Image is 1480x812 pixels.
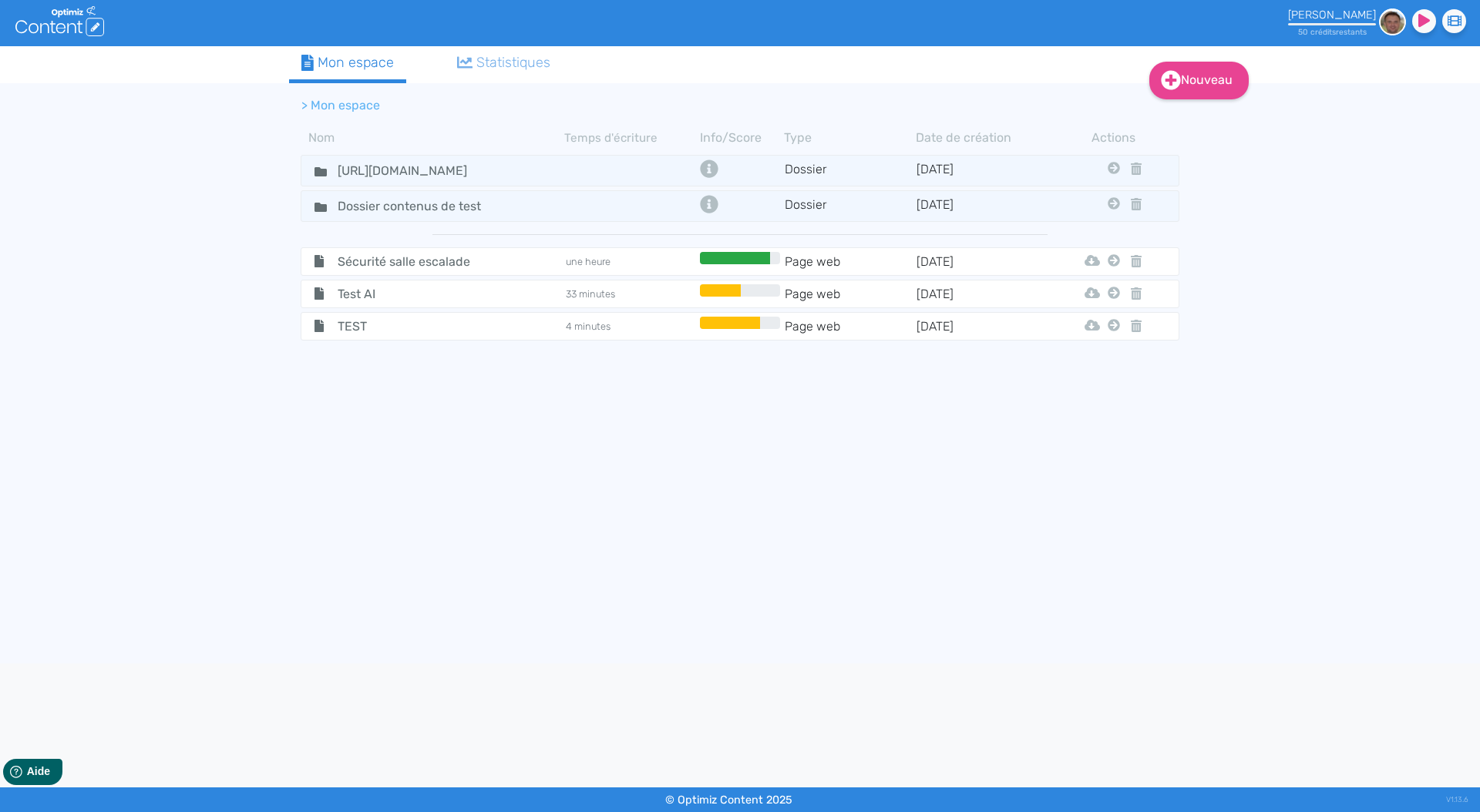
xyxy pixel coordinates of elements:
[326,195,499,217] input: Nom de dossier
[289,87,1060,124] nav: breadcrumb
[564,129,696,147] th: Temps d'écriture
[916,252,1048,271] td: [DATE]
[445,46,563,79] a: Statistiques
[916,159,1048,182] td: [DATE]
[326,284,499,304] span: Test AI
[326,317,499,336] span: TEST
[1332,27,1336,37] span: s
[1363,27,1367,37] span: s
[564,284,696,304] td: 33 minutes
[1104,129,1124,147] th: Actions
[665,794,792,807] small: © Optimiz Content 2025
[1446,787,1468,812] div: V1.13.6
[1379,8,1406,35] img: 49ca57c83f605d06a354ddcffb6883cc
[326,252,499,271] span: Sécurité salle escalade
[784,195,916,217] td: Dossier
[916,129,1048,147] th: Date de création
[289,46,406,83] a: Mon espace
[301,52,394,73] div: Mon espace
[784,159,916,182] td: Dossier
[1298,27,1367,37] small: 50 crédit restant
[457,52,551,73] div: Statistiques
[784,317,916,336] td: Page web
[916,317,1048,336] td: [DATE]
[564,252,696,271] td: une heure
[784,252,916,271] td: Page web
[1288,8,1376,22] div: [PERSON_NAME]
[916,195,1048,217] td: [DATE]
[784,284,916,304] td: Page web
[564,317,696,336] td: 4 minutes
[696,129,784,147] th: Info/Score
[301,129,564,147] th: Nom
[784,129,916,147] th: Type
[916,284,1048,304] td: [DATE]
[326,159,480,182] input: Nom de dossier
[301,96,380,115] li: > Mon espace
[1149,62,1249,99] a: Nouveau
